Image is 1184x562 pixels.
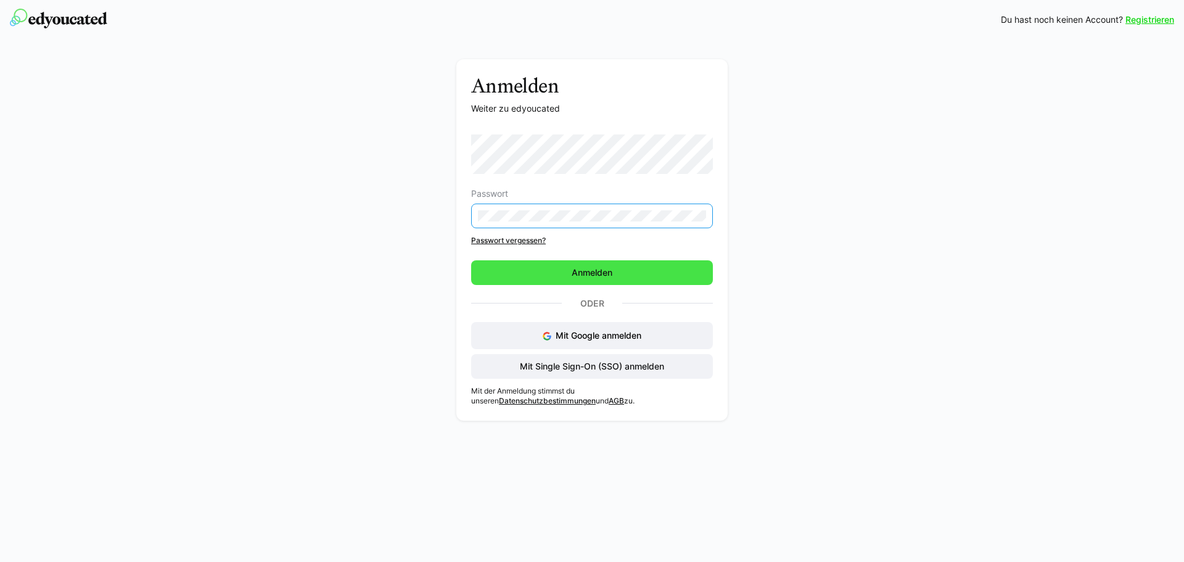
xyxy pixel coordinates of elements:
a: Registrieren [1125,14,1174,26]
button: Mit Single Sign-On (SSO) anmelden [471,354,713,379]
p: Weiter zu edyoucated [471,102,713,115]
p: Mit der Anmeldung stimmst du unseren und zu. [471,386,713,406]
a: Passwort vergessen? [471,236,713,246]
span: Mit Google anmelden [556,330,641,341]
p: Oder [562,295,622,312]
a: Datenschutzbestimmungen [499,396,596,405]
span: Du hast noch keinen Account? [1001,14,1123,26]
img: edyoucated [10,9,107,28]
h3: Anmelden [471,74,713,97]
button: Mit Google anmelden [471,322,713,349]
span: Anmelden [570,267,614,279]
a: AGB [609,396,624,405]
span: Passwort [471,189,508,199]
button: Anmelden [471,260,713,285]
span: Mit Single Sign-On (SSO) anmelden [518,360,666,373]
